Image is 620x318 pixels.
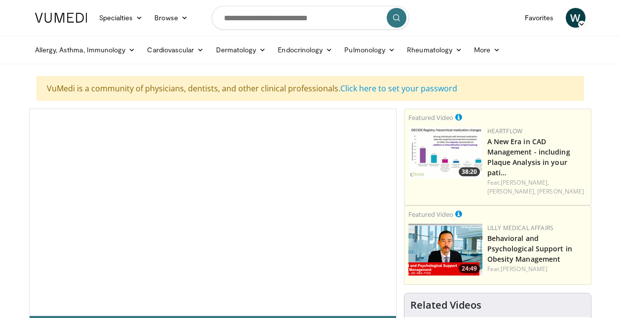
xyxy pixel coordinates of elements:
[487,137,570,177] a: A New Era in CAD Management - including Plaque Analysis in your pati…
[408,210,453,219] small: Featured Video
[408,113,453,122] small: Featured Video
[408,127,482,179] a: 38:20
[141,40,210,60] a: Cardiovascular
[29,40,142,60] a: Allergy, Asthma, Immunology
[410,299,481,311] h4: Related Videos
[340,83,457,94] a: Click here to set your password
[459,264,480,273] span: 24:49
[210,40,272,60] a: Dermatology
[566,8,585,28] a: W
[519,8,560,28] a: Favorites
[408,224,482,276] img: ba3304f6-7838-4e41-9c0f-2e31ebde6754.png.150x105_q85_crop-smart_upscale.png
[487,224,554,232] a: Lilly Medical Affairs
[212,6,409,30] input: Search topics, interventions
[338,40,401,60] a: Pulmonology
[501,178,549,187] a: [PERSON_NAME],
[93,8,149,28] a: Specialties
[408,224,482,276] a: 24:49
[468,40,506,60] a: More
[36,76,584,101] div: VuMedi is a community of physicians, dentists, and other clinical professionals.
[272,40,338,60] a: Endocrinology
[487,187,536,196] a: [PERSON_NAME],
[487,178,587,196] div: Feat.
[487,234,572,264] a: Behavioral and Psychological Support in Obesity Management
[501,265,547,273] a: [PERSON_NAME]
[459,167,480,176] span: 38:20
[537,187,584,196] a: [PERSON_NAME]
[487,265,587,274] div: Feat.
[35,13,87,23] img: VuMedi Logo
[401,40,468,60] a: Rheumatology
[30,109,396,316] video-js: Video Player
[408,127,482,179] img: 738d0e2d-290f-4d89-8861-908fb8b721dc.150x105_q85_crop-smart_upscale.jpg
[487,127,523,135] a: Heartflow
[148,8,194,28] a: Browse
